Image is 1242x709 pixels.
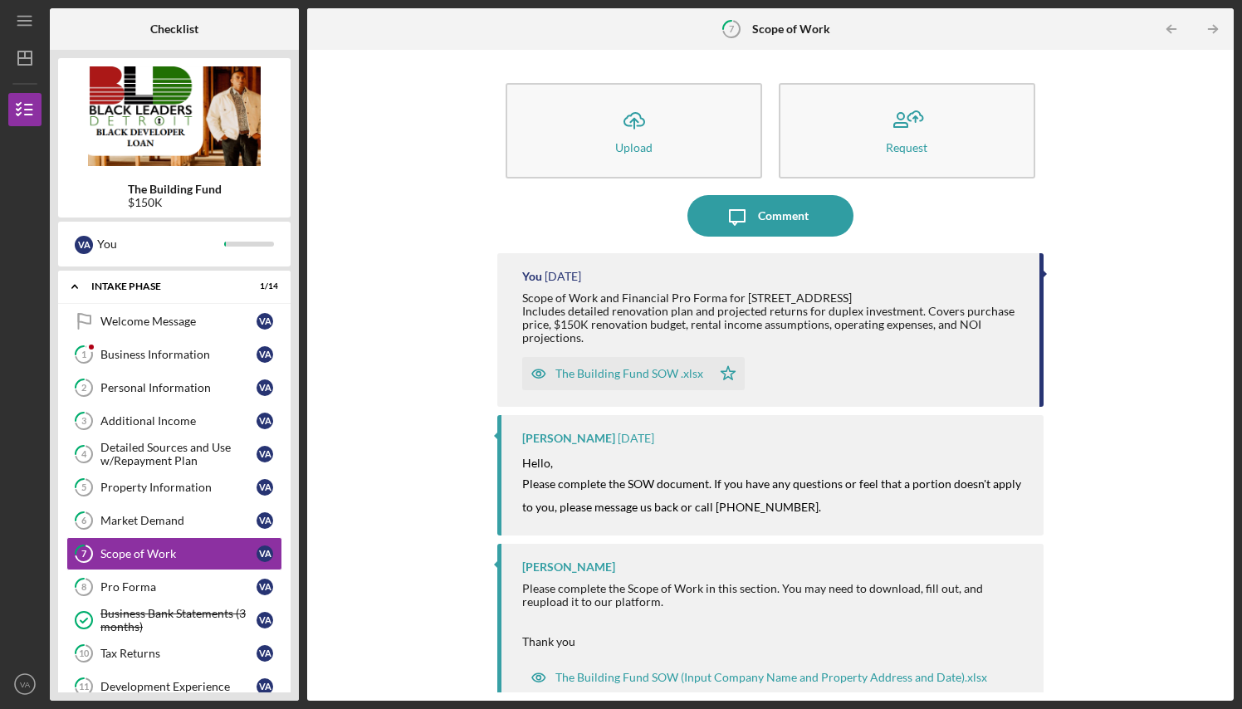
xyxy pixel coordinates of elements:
[100,441,257,467] div: Detailed Sources and Use w/Repayment Plan
[522,560,615,574] div: [PERSON_NAME]
[758,195,809,237] div: Comment
[100,381,257,394] div: Personal Information
[75,236,93,254] div: V A
[687,195,853,237] button: Comment
[66,371,282,404] a: 2Personal InformationVA
[257,379,273,396] div: V A
[66,404,282,438] a: 3Additional IncomeVA
[100,348,257,361] div: Business Information
[100,414,257,428] div: Additional Income
[522,477,1024,514] mark: Please complete the SOW document. If you have any questions or feel that a portion doesn't apply ...
[555,671,987,684] div: The Building Fund SOW (Input Company Name and Property Address and Date).xlsx
[58,66,291,166] img: Product logo
[100,315,257,328] div: Welcome Message
[79,648,90,659] tspan: 10
[752,22,830,36] b: Scope of Work
[522,456,553,470] mark: Hello,
[20,680,31,689] text: VA
[66,338,282,371] a: 1Business InformationVA
[97,230,224,258] div: You
[66,537,282,570] a: 7Scope of WorkVA
[66,504,282,537] a: 6Market DemandVA
[81,449,87,460] tspan: 4
[257,346,273,363] div: V A
[522,661,995,694] button: The Building Fund SOW (Input Company Name and Property Address and Date).xlsx
[128,196,222,209] div: $150K
[128,183,222,196] b: The Building Fund
[66,570,282,604] a: 8Pro FormaVA
[257,545,273,562] div: V A
[100,481,257,494] div: Property Information
[100,680,257,693] div: Development Experience
[615,141,653,154] div: Upload
[66,305,282,338] a: Welcome MessageVA
[91,281,237,291] div: Intake Phase
[100,607,257,633] div: Business Bank Statements (3 months)
[257,446,273,462] div: V A
[81,549,87,560] tspan: 7
[522,432,615,445] div: [PERSON_NAME]
[257,479,273,496] div: V A
[522,270,542,283] div: You
[81,582,86,593] tspan: 8
[522,635,1027,648] div: Thank you
[506,83,762,178] button: Upload
[81,416,86,427] tspan: 3
[522,582,1027,609] div: Please complete the Scope of Work in this section. You may need to download, fill out, and reuplo...
[66,670,282,703] a: 11Development ExperienceVA
[555,367,703,380] div: The Building Fund SOW .xlsx
[81,516,87,526] tspan: 6
[81,383,86,394] tspan: 2
[66,471,282,504] a: 5Property InformationVA
[257,678,273,695] div: V A
[248,281,278,291] div: 1 / 14
[8,667,42,701] button: VA
[522,291,1023,345] div: Scope of Work and Financial Pro Forma for [STREET_ADDRESS] Includes detailed renovation plan and ...
[257,579,273,595] div: V A
[100,580,257,594] div: Pro Forma
[150,22,198,36] b: Checklist
[81,482,86,493] tspan: 5
[100,547,257,560] div: Scope of Work
[886,141,927,154] div: Request
[257,512,273,529] div: V A
[66,604,282,637] a: Business Bank Statements (3 months)VA
[257,313,273,330] div: V A
[618,432,654,445] time: 2025-07-31 21:18
[257,612,273,628] div: V A
[257,413,273,429] div: V A
[66,637,282,670] a: 10Tax ReturnsVA
[545,270,581,283] time: 2025-08-01 03:54
[729,23,735,34] tspan: 7
[100,514,257,527] div: Market Demand
[522,357,745,390] button: The Building Fund SOW .xlsx
[779,83,1035,178] button: Request
[81,350,86,360] tspan: 1
[79,682,89,692] tspan: 11
[66,438,282,471] a: 4Detailed Sources and Use w/Repayment PlanVA
[257,645,273,662] div: V A
[100,647,257,660] div: Tax Returns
